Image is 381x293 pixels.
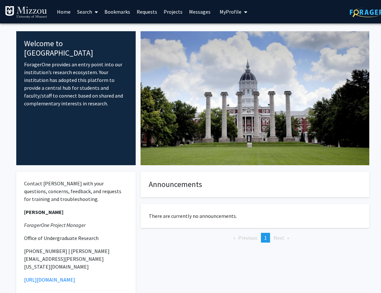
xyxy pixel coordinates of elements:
[5,264,28,288] iframe: Chat
[238,234,257,241] span: Previous
[141,233,369,243] ul: Pagination
[264,234,267,241] span: 1
[274,234,284,241] span: Next
[149,212,361,220] p: There are currently no announcements.
[24,247,128,271] p: [PHONE_NUMBER] | [PERSON_NAME][EMAIL_ADDRESS][PERSON_NAME][US_STATE][DOMAIN_NAME]
[220,8,241,15] span: My Profile
[74,0,101,23] a: Search
[24,39,128,58] h4: Welcome to [GEOGRAPHIC_DATA]
[133,0,160,23] a: Requests
[24,209,63,215] strong: [PERSON_NAME]
[186,0,214,23] a: Messages
[5,6,47,19] img: University of Missouri Logo
[24,180,128,203] p: Contact [PERSON_NAME] with your questions, concerns, feedback, and requests for training and trou...
[141,31,369,165] img: Cover Image
[160,0,186,23] a: Projects
[54,0,74,23] a: Home
[24,60,128,107] p: ForagerOne provides an entry point into our institution’s research ecosystem. Your institution ha...
[149,180,361,189] h4: Announcements
[24,222,86,228] em: ForagerOne Project Manager
[24,234,128,242] p: Office of Undergraduate Research
[101,0,133,23] a: Bookmarks
[24,276,75,283] a: [URL][DOMAIN_NAME]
